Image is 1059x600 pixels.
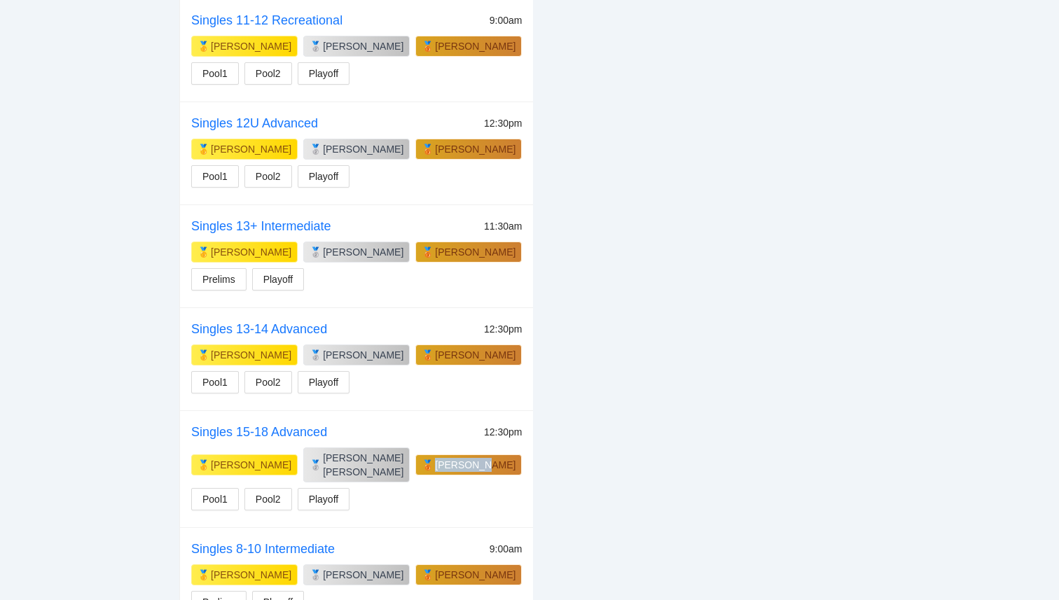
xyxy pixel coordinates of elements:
[211,142,291,156] div: [PERSON_NAME]
[252,268,305,291] button: Playoff
[323,568,403,582] div: [PERSON_NAME]
[484,116,522,131] div: 12:30pm
[198,39,209,53] div: 🥇
[484,218,522,234] div: 11:30am
[191,371,239,393] button: Pool1
[298,488,350,510] button: Playoff
[191,62,239,85] button: Pool1
[202,375,228,390] span: Pool1
[191,425,327,439] a: Singles 15-18 Advanced
[435,39,515,53] div: [PERSON_NAME]
[191,268,247,291] button: Prelims
[256,375,281,390] span: Pool2
[310,458,321,472] div: 🥈
[422,568,434,582] div: 🥉
[309,66,339,81] span: Playoff
[256,491,281,507] span: Pool2
[309,491,339,507] span: Playoff
[256,169,281,184] span: Pool2
[198,245,209,259] div: 🥇
[211,458,291,472] div: [PERSON_NAME]
[435,458,515,472] div: [PERSON_NAME]
[191,488,239,510] button: Pool1
[298,62,350,85] button: Playoff
[202,169,228,184] span: Pool1
[211,245,291,259] div: [PERSON_NAME]
[422,348,434,362] div: 🥉
[263,272,293,287] span: Playoff
[211,568,291,582] div: [PERSON_NAME]
[310,568,321,582] div: 🥈
[191,219,331,233] a: Singles 13+ Intermediate
[435,142,515,156] div: [PERSON_NAME]
[198,142,209,156] div: 🥇
[323,451,403,479] div: [PERSON_NAME] [PERSON_NAME]
[422,39,434,53] div: 🥉
[435,348,515,362] div: [PERSON_NAME]
[211,348,291,362] div: [PERSON_NAME]
[323,142,403,156] div: [PERSON_NAME]
[435,245,515,259] div: [PERSON_NAME]
[256,66,281,81] span: Pool2
[490,13,522,28] div: 9:00am
[191,165,239,188] button: Pool1
[422,142,434,156] div: 🥉
[490,541,522,557] div: 9:00am
[298,165,350,188] button: Playoff
[191,322,327,336] a: Singles 13-14 Advanced
[435,568,515,582] div: [PERSON_NAME]
[244,165,292,188] button: Pool2
[310,142,321,156] div: 🥈
[422,458,434,472] div: 🥉
[323,245,403,259] div: [PERSON_NAME]
[310,348,321,362] div: 🥈
[202,66,228,81] span: Pool1
[202,491,228,507] span: Pool1
[244,371,292,393] button: Pool2
[323,348,403,362] div: [PERSON_NAME]
[244,62,292,85] button: Pool2
[298,371,350,393] button: Playoff
[211,39,291,53] div: [PERSON_NAME]
[191,116,318,130] a: Singles 12U Advanced
[422,245,434,259] div: 🥉
[198,568,209,582] div: 🥇
[484,424,522,440] div: 12:30pm
[191,542,335,556] a: Singles 8-10 Intermediate
[323,39,403,53] div: [PERSON_NAME]
[310,245,321,259] div: 🥈
[198,458,209,472] div: 🥇
[198,348,209,362] div: 🥇
[202,272,235,287] span: Prelims
[309,375,339,390] span: Playoff
[310,39,321,53] div: 🥈
[244,488,292,510] button: Pool2
[191,13,342,27] a: Singles 11-12 Recreational
[309,169,339,184] span: Playoff
[484,321,522,337] div: 12:30pm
